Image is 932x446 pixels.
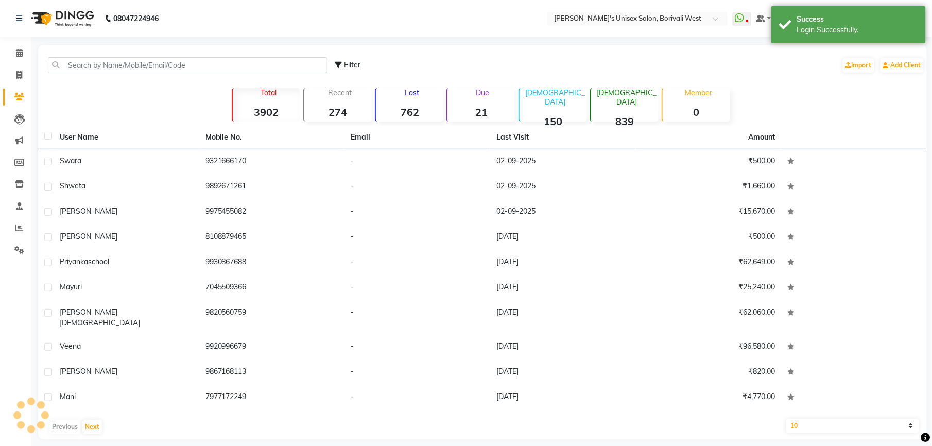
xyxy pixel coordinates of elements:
[490,250,636,276] td: [DATE]
[490,276,636,301] td: [DATE]
[344,301,490,335] td: -
[199,335,345,360] td: 9920996679
[60,392,76,401] span: mani
[843,58,874,73] a: Import
[344,200,490,225] td: -
[797,25,918,36] div: Login Successfully.
[636,301,782,335] td: ₹62,060.00
[344,250,490,276] td: -
[344,335,490,360] td: -
[344,385,490,410] td: -
[233,106,300,118] strong: 3902
[490,175,636,200] td: 02-09-2025
[199,200,345,225] td: 9975455082
[490,149,636,175] td: 02-09-2025
[344,149,490,175] td: -
[490,335,636,360] td: [DATE]
[595,88,659,107] p: [DEMOGRAPHIC_DATA]
[490,385,636,410] td: [DATE]
[663,106,730,118] strong: 0
[199,385,345,410] td: 7977172249
[344,126,490,149] th: Email
[636,276,782,301] td: ₹25,240.00
[82,420,102,434] button: Next
[636,360,782,385] td: ₹820.00
[60,232,117,241] span: [PERSON_NAME]
[88,257,109,266] span: school
[60,156,81,165] span: swara
[199,149,345,175] td: 9321666170
[742,126,781,149] th: Amount
[199,225,345,250] td: 8108879465
[60,282,82,291] span: Mayuri
[490,126,636,149] th: Last Visit
[304,106,372,118] strong: 274
[344,175,490,200] td: -
[447,106,515,118] strong: 21
[60,367,117,376] span: [PERSON_NAME]
[380,88,443,97] p: Lost
[344,60,361,70] span: Filter
[636,175,782,200] td: ₹1,660.00
[26,4,97,33] img: logo
[60,181,85,191] span: shweta
[450,88,515,97] p: Due
[797,14,918,25] div: Success
[636,149,782,175] td: ₹500.00
[667,88,730,97] p: Member
[636,335,782,360] td: ₹96,580.00
[60,341,81,351] span: Veena
[636,250,782,276] td: ₹62,649.00
[199,360,345,385] td: 9867168113
[376,106,443,118] strong: 762
[490,225,636,250] td: [DATE]
[636,385,782,410] td: ₹4,770.00
[591,115,659,128] strong: 839
[490,301,636,335] td: [DATE]
[60,207,117,216] span: [PERSON_NAME]
[344,276,490,301] td: -
[60,307,117,317] span: [PERSON_NAME]
[199,250,345,276] td: 9930867688
[490,200,636,225] td: 02-09-2025
[308,88,372,97] p: Recent
[344,225,490,250] td: -
[199,126,345,149] th: Mobile No.
[636,225,782,250] td: ₹500.00
[199,276,345,301] td: 7045509366
[60,257,88,266] span: Priyanka
[54,126,199,149] th: User Name
[344,360,490,385] td: -
[113,4,159,33] b: 08047224946
[60,318,140,328] span: [DEMOGRAPHIC_DATA]
[881,58,924,73] a: Add Client
[237,88,300,97] p: Total
[520,115,587,128] strong: 150
[636,200,782,225] td: ₹15,670.00
[48,57,327,73] input: Search by Name/Mobile/Email/Code
[199,301,345,335] td: 9820560759
[199,175,345,200] td: 9892671261
[524,88,587,107] p: [DEMOGRAPHIC_DATA]
[490,360,636,385] td: [DATE]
